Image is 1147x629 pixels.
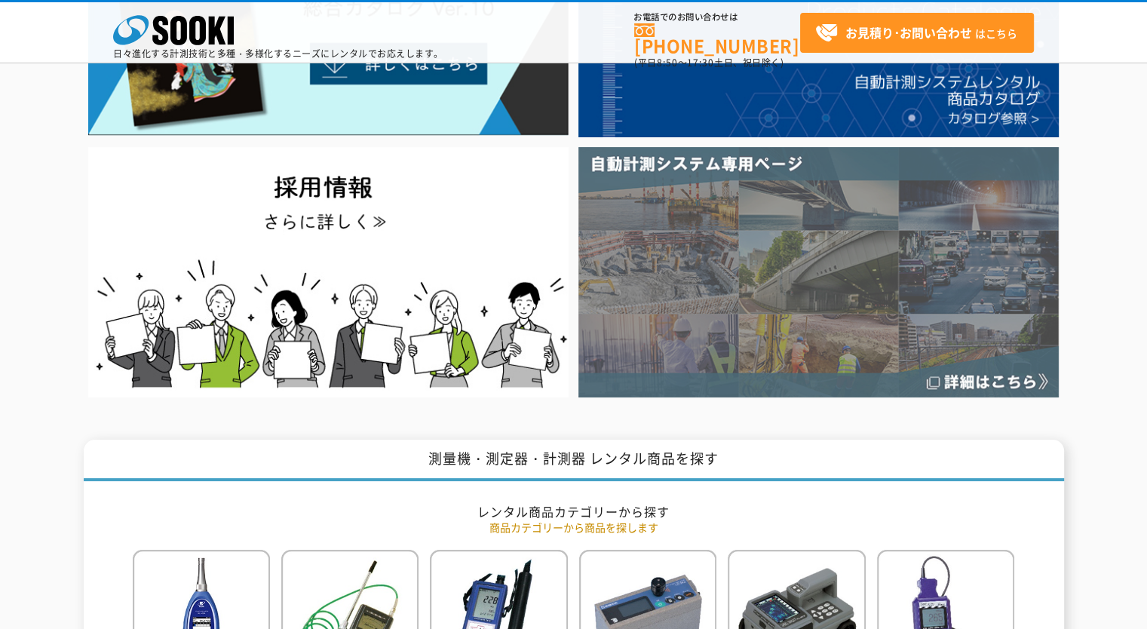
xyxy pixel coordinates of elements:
[84,440,1064,481] h1: 測量機・測定器・計測器 レンタル商品を探す
[634,56,784,69] span: (平日 ～ 土日、祝日除く)
[634,13,800,22] span: お電話でのお問い合わせは
[634,23,800,54] a: [PHONE_NUMBER]
[88,147,569,397] img: SOOKI recruit
[845,23,972,41] strong: お見積り･お問い合わせ
[113,49,443,58] p: 日々進化する計測技術と多種・多様化するニーズにレンタルでお応えします。
[815,22,1017,44] span: はこちら
[657,56,678,69] span: 8:50
[687,56,714,69] span: 17:30
[133,504,1015,520] h2: レンタル商品カテゴリーから探す
[800,13,1034,53] a: お見積り･お問い合わせはこちら
[578,147,1059,397] img: 自動計測システム専用ページ
[133,520,1015,535] p: 商品カテゴリーから商品を探します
